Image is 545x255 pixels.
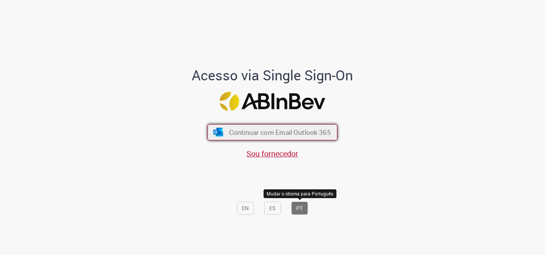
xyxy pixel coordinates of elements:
button: EN [237,202,254,215]
button: ícone Azure/Microsoft 360 Continuar com Email Outlook 365 [208,124,337,140]
div: Mudar o idioma para Português [263,189,336,198]
button: ES [265,202,281,215]
span: Continuar com Email Outlook 365 [229,127,331,136]
a: Sou fornecedor [247,148,299,159]
h1: Acesso via Single Sign-On [165,68,380,83]
button: PT [292,202,308,215]
img: ícone Azure/Microsoft 360 [213,128,224,136]
img: Logo ABInBev [220,92,326,111]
